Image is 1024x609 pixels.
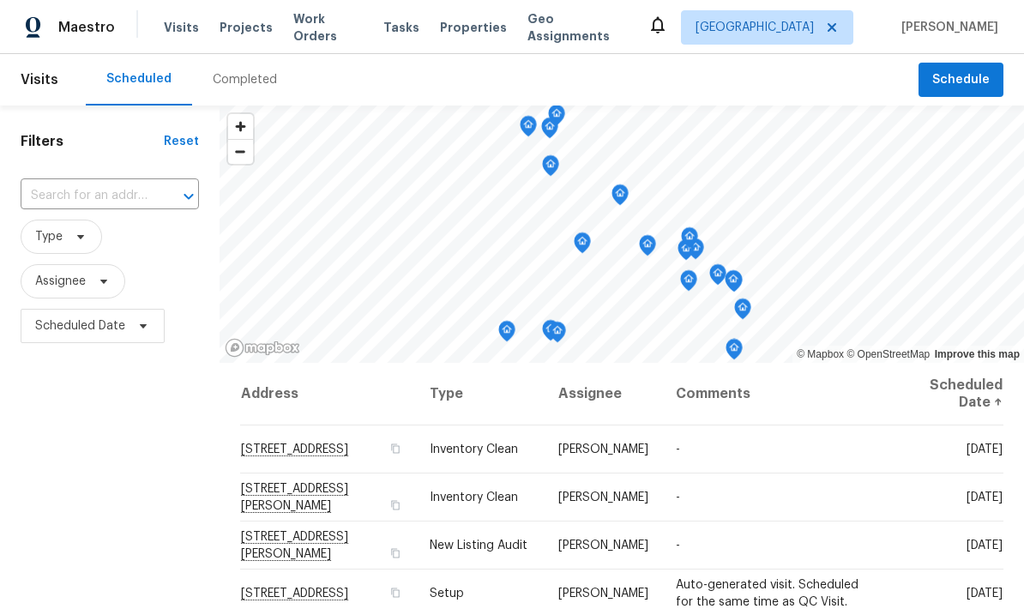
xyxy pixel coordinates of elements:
div: Map marker [542,155,559,182]
div: Map marker [542,320,559,347]
span: - [676,540,680,552]
span: Assignee [35,273,86,290]
div: Map marker [709,264,726,291]
button: Copy Address [387,441,402,456]
span: Visits [21,61,58,99]
button: Copy Address [387,546,402,561]
span: Inventory Clean [430,443,518,455]
button: Schedule [919,63,1003,98]
span: [DATE] [967,588,1003,600]
div: Map marker [681,227,698,254]
div: Map marker [726,271,743,298]
span: Work Orders [293,10,363,45]
button: Zoom in [228,114,253,139]
div: Map marker [548,105,565,131]
div: Map marker [639,235,656,262]
span: [PERSON_NAME] [558,491,648,503]
button: Zoom out [228,139,253,164]
a: Mapbox [797,348,844,360]
span: Projects [220,19,273,36]
div: Map marker [549,322,566,348]
button: Open [177,184,201,208]
th: Assignee [545,363,662,425]
span: - [676,491,680,503]
div: Map marker [734,298,751,325]
div: Reset [164,133,199,150]
span: [DATE] [967,540,1003,552]
span: Type [35,228,63,245]
a: OpenStreetMap [846,348,930,360]
div: Map marker [574,232,591,259]
span: Auto-generated visit. Scheduled for the same time as QC Visit. [676,579,858,608]
span: Properties [440,19,507,36]
div: Map marker [678,239,695,266]
span: [PERSON_NAME] [558,540,648,552]
div: Map marker [680,270,697,297]
span: New Listing Audit [430,540,527,552]
button: Copy Address [387,497,402,513]
span: [PERSON_NAME] [558,443,648,455]
th: Scheduled Date ↑ [892,363,1003,425]
span: [DATE] [967,491,1003,503]
button: Copy Address [387,585,402,600]
span: [DATE] [967,443,1003,455]
div: Map marker [725,270,742,297]
div: Map marker [611,184,629,211]
span: - [676,443,680,455]
span: Schedule [932,69,990,91]
h1: Filters [21,133,164,150]
div: Completed [213,71,277,88]
span: Visits [164,19,199,36]
input: Search for an address... [21,183,151,209]
a: Mapbox homepage [225,338,300,358]
span: Tasks [383,21,419,33]
a: Improve this map [935,348,1020,360]
span: Setup [430,588,464,600]
div: Map marker [520,116,537,142]
span: Scheduled Date [35,317,125,335]
th: Address [240,363,417,425]
div: Map marker [498,321,515,347]
th: Comments [662,363,891,425]
span: [GEOGRAPHIC_DATA] [696,19,814,36]
span: Geo Assignments [527,10,627,45]
span: Inventory Clean [430,491,518,503]
span: [PERSON_NAME] [894,19,998,36]
span: Maestro [58,19,115,36]
th: Type [416,363,545,425]
div: Scheduled [106,70,172,87]
span: [PERSON_NAME] [558,588,648,600]
div: Map marker [726,339,743,365]
div: Map marker [687,238,704,265]
div: Map marker [541,118,558,144]
span: Zoom out [228,140,253,164]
